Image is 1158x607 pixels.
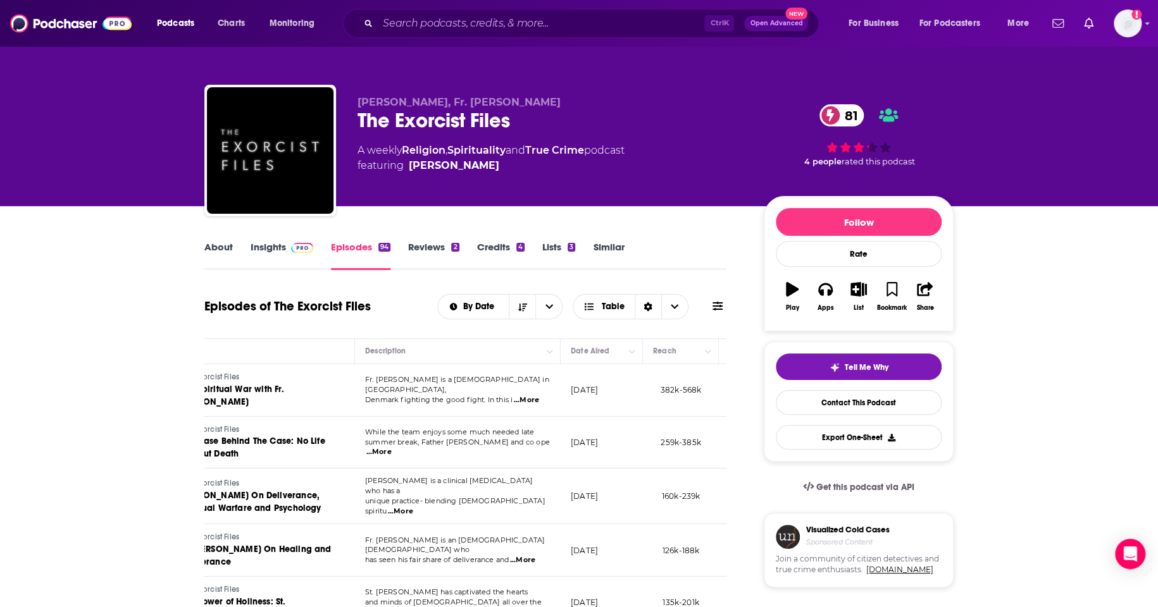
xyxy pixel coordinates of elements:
button: List [842,274,875,319]
a: Credits4 [477,241,525,270]
button: Apps [809,274,842,319]
p: [DATE] [571,545,598,556]
span: The Exorcist Files [180,532,239,541]
span: ...More [366,447,392,457]
button: open menu [261,13,331,34]
span: New [785,8,808,20]
img: coldCase.18b32719.png [776,525,800,549]
a: Show notifications dropdown [1047,13,1069,34]
span: Denmark fighting the good fight. In this i [365,395,513,404]
a: Carlos Martins [409,158,499,173]
button: Open AdvancedNew [744,16,808,31]
span: ...More [510,555,535,565]
span: Podcasts [157,15,194,32]
span: The Case Behind The Case: No Life Without Death [180,436,325,459]
td: -- [719,469,828,524]
a: The Exorcist Files [180,532,332,543]
a: The Exorcist Files [180,372,332,383]
button: open menu [438,302,509,311]
h2: Choose List sort [437,294,563,319]
span: Fr. [PERSON_NAME] is a [DEMOGRAPHIC_DATA] in [GEOGRAPHIC_DATA], [365,375,549,394]
span: St. [PERSON_NAME] has captivated the hearts [365,587,528,596]
span: Fr. [PERSON_NAME] On Healing and Deliverance [180,544,331,567]
span: The Spiritual War with Fr. [PERSON_NAME] [180,384,284,407]
button: Column Actions [625,344,640,359]
a: True Crime [525,144,584,156]
a: Religion [402,144,445,156]
span: has seen his fair share of deliverance and [365,555,509,564]
a: Reviews2 [408,241,459,270]
span: Monitoring [270,15,314,32]
img: The Exorcist Files [207,87,333,214]
span: Open Advanced [750,20,802,27]
span: 126k-188k [663,546,700,555]
button: Column Actions [542,344,557,359]
a: The Spiritual War with Fr. [PERSON_NAME] [180,383,332,408]
img: Podchaser - Follow, Share and Rate Podcasts [10,11,132,35]
img: User Profile [1114,9,1142,37]
a: Charts [209,13,252,34]
div: A weekly podcast [358,143,625,173]
div: Open Intercom Messenger [1115,539,1145,569]
td: -- [719,417,828,469]
span: summer break, Father [PERSON_NAME] and co ope [365,438,550,446]
td: -- [719,364,828,417]
span: For Business [849,15,899,32]
button: Bookmark [875,274,908,319]
a: Similar [593,241,624,270]
a: [DOMAIN_NAME] [866,565,933,574]
div: Share [916,304,933,312]
span: The Exorcist Files [180,425,239,434]
div: Description [365,343,406,359]
button: open menu [148,13,211,34]
div: Bookmark [877,304,907,312]
a: Episodes94 [331,241,390,270]
span: Logged in as TinaPugh [1114,9,1142,37]
div: 4 [516,243,525,252]
span: More [1007,15,1029,32]
span: [PERSON_NAME] is a clinical [MEDICAL_DATA] who has a [365,476,533,495]
a: The Exorcist Files [180,584,332,596]
button: Play [776,274,809,319]
div: 81 4 peoplerated this podcast [764,96,954,175]
span: Table [602,302,625,311]
a: Fr. [PERSON_NAME] On Healing and Deliverance [180,543,332,568]
button: open menu [911,13,999,34]
button: Choose View [573,294,688,319]
span: [PERSON_NAME] On Deliverance, Spiritual Warfare and Psychology [180,490,321,513]
span: and [506,144,525,156]
a: Get this podcast via API [793,472,925,503]
span: Tell Me Why [845,362,888,372]
button: Show profile menu [1114,9,1142,37]
div: Reach [653,343,676,359]
button: open menu [999,13,1045,34]
span: ...More [514,395,539,405]
span: The Exorcist Files [180,585,239,594]
a: InsightsPodchaser Pro [251,241,313,270]
div: 3 [568,243,575,252]
a: Contact This Podcast [776,390,942,415]
span: While the team enjoys some much needed late [365,427,534,436]
a: Show notifications dropdown [1079,13,1099,34]
span: Charts [218,15,245,32]
span: ...More [388,506,413,517]
img: Podchaser Pro [291,243,313,253]
a: The Exorcist Files [180,478,332,489]
span: For Podcasters [919,15,980,32]
div: Apps [818,304,834,312]
a: The Exorcist Files [180,424,332,436]
span: rated this podcast [842,157,915,166]
p: [DATE] [571,384,598,395]
span: unique practice- blending [DEMOGRAPHIC_DATA] spiritu [365,496,545,515]
span: Fr. [PERSON_NAME] is an [DEMOGRAPHIC_DATA] [DEMOGRAPHIC_DATA] who [365,536,545,555]
span: 81 [832,104,864,126]
span: Join a community of citizen detectives and true crime enthusiasts. [776,554,942,575]
button: tell me why sparkleTell Me Why [776,353,942,380]
div: List [854,304,864,312]
button: Follow [776,208,942,236]
a: [PERSON_NAME] On Deliverance, Spiritual Warfare and Psychology [180,489,332,515]
button: Sort Direction [509,295,535,319]
p: [DATE] [571,491,598,501]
